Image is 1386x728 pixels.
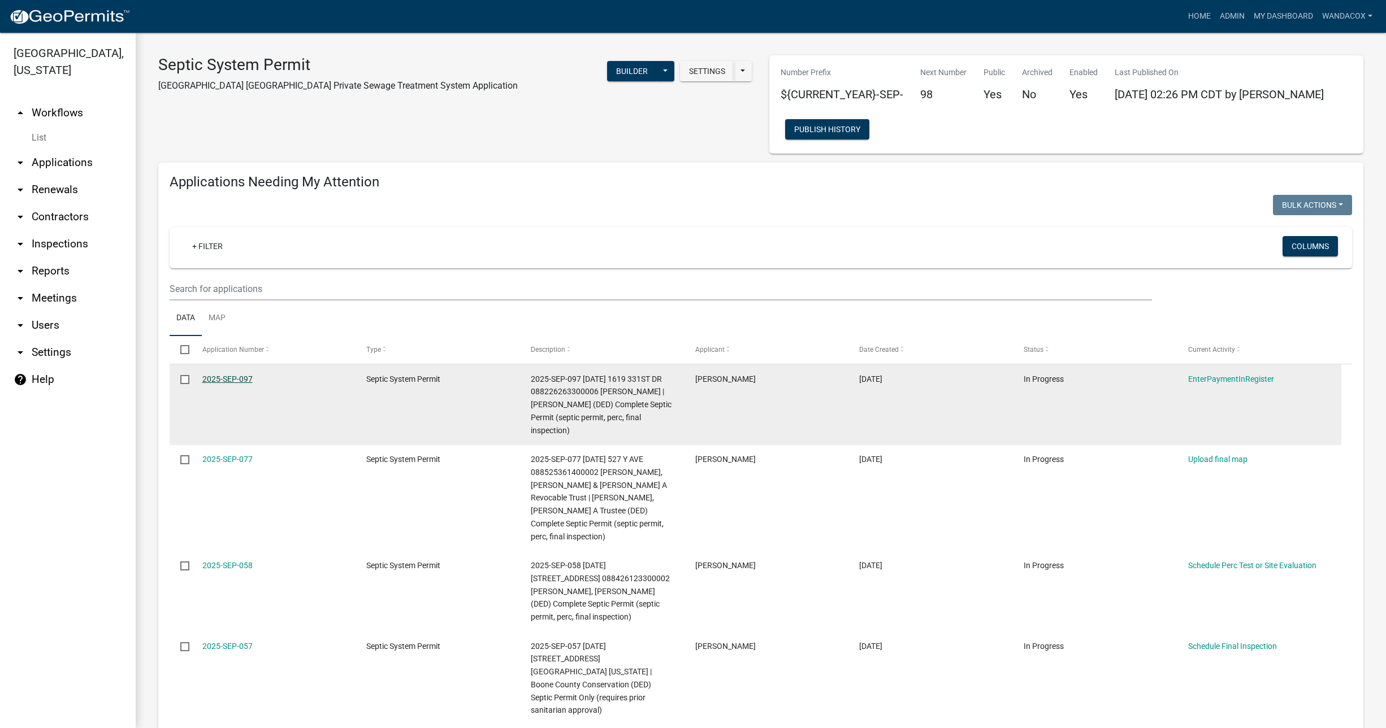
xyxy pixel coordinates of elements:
[1215,6,1249,27] a: Admin
[859,346,899,354] span: Date Created
[984,67,1005,79] p: Public
[1188,374,1274,383] a: EnterPaymentInRegister
[859,561,882,570] span: 06/23/2025
[170,336,191,363] datatable-header-cell: Select
[1013,336,1177,363] datatable-header-cell: Status
[158,79,518,93] p: [GEOGRAPHIC_DATA] [GEOGRAPHIC_DATA] Private Sewage Treatment System Application
[695,374,756,383] span: Tonya Smith
[356,336,520,363] datatable-header-cell: Type
[14,237,27,251] i: arrow_drop_down
[14,156,27,169] i: arrow_drop_down
[366,346,381,354] span: Type
[202,642,253,651] a: 2025-SEP-057
[1115,88,1324,101] span: [DATE] 02:26 PM CDT by [PERSON_NAME]
[14,346,27,359] i: arrow_drop_down
[366,374,440,383] span: Septic System Permit
[170,174,1352,190] h4: Applications Needing My Attention
[1273,195,1352,215] button: Bulk Actions
[920,88,967,101] h5: 98
[1188,642,1277,651] a: Schedule Final Inspection
[920,67,967,79] p: Next Number
[531,346,565,354] span: Description
[14,373,27,386] i: help
[695,561,756,570] span: Edward F Babbitt
[1024,374,1064,383] span: In Progress
[695,642,756,651] span: Chelsie Wilson
[1022,88,1053,101] h5: No
[531,374,672,435] span: 2025-SEP-097 09/23/2025 1619 331ST DR 088226263300006 Hiveley, Steven W | Hiveley, Denise M (DED)...
[366,561,440,570] span: Septic System Permit
[1188,455,1248,464] a: Upload final map
[785,119,869,140] button: Publish History
[14,264,27,278] i: arrow_drop_down
[202,561,253,570] a: 2025-SEP-058
[14,183,27,197] i: arrow_drop_down
[14,106,27,120] i: arrow_drop_up
[1022,67,1053,79] p: Archived
[1188,561,1316,570] a: Schedule Perc Test or Site Evaluation
[202,374,253,383] a: 2025-SEP-097
[859,374,882,383] span: 09/23/2025
[202,346,264,354] span: Application Number
[366,455,440,464] span: Septic System Permit
[366,642,440,651] span: Septic System Permit
[607,61,657,81] button: Builder
[191,336,356,363] datatable-header-cell: Application Number
[1115,67,1324,79] p: Last Published On
[680,61,734,81] button: Settings
[14,210,27,224] i: arrow_drop_down
[531,561,670,621] span: 2025-SEP-058 06/23/2025 798 R AVE 088426123300002 Babbitt, Brenda LE (DED) Complete Septic Permit...
[520,336,685,363] datatable-header-cell: Description
[1283,236,1338,256] button: Columns
[14,319,27,332] i: arrow_drop_down
[848,336,1013,363] datatable-header-cell: Date Created
[202,300,232,337] a: Map
[531,455,667,541] span: 2025-SEP-077 08/06/2025 527 Y AVE 088525361400002 Mc Beth, Stephen C & Carolyn A Revocable Trust ...
[1184,6,1215,27] a: Home
[1069,67,1098,79] p: Enabled
[170,300,202,337] a: Data
[1318,6,1377,27] a: WandaCox
[1188,346,1235,354] span: Current Activity
[781,88,903,101] h5: ${CURRENT_YEAR}-SEP-
[1249,6,1318,27] a: My Dashboard
[531,642,652,715] span: 2025-SEP-057 06/19/2025 610 H AVE 088427051100002 Boone County Iowa | Boone County Conservation (...
[183,236,232,256] a: + Filter
[1177,336,1341,363] datatable-header-cell: Current Activity
[1024,561,1064,570] span: In Progress
[170,277,1152,300] input: Search for applications
[1069,88,1098,101] h5: Yes
[859,455,882,464] span: 08/06/2025
[984,88,1005,101] h5: Yes
[859,642,882,651] span: 06/19/2025
[14,291,27,305] i: arrow_drop_down
[202,455,253,464] a: 2025-SEP-077
[695,455,756,464] span: mcbeth
[785,126,869,135] wm-modal-confirm: Workflow Publish History
[1024,455,1064,464] span: In Progress
[1024,642,1064,651] span: In Progress
[684,336,848,363] datatable-header-cell: Applicant
[781,67,903,79] p: Number Prefix
[695,346,725,354] span: Applicant
[1024,346,1043,354] span: Status
[158,55,518,75] h3: Septic System Permit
